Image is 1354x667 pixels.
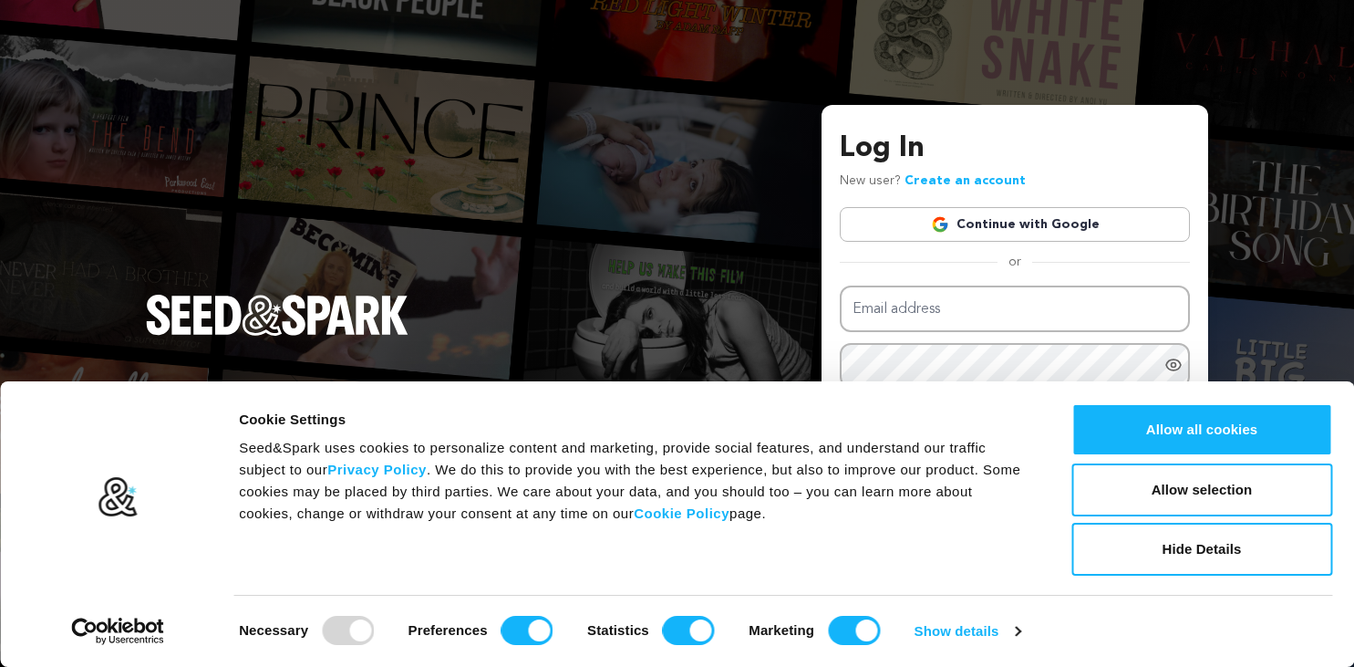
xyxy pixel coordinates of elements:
[840,171,1026,193] p: New user?
[634,505,729,521] a: Cookie Policy
[38,618,198,645] a: Usercentrics Cookiebot - opens in a new window
[840,127,1190,171] h3: Log In
[587,622,649,638] strong: Statistics
[146,295,408,335] img: Seed&Spark Logo
[749,622,814,638] strong: Marketing
[239,622,308,638] strong: Necessary
[408,622,488,638] strong: Preferences
[98,476,139,518] img: logo
[931,215,949,234] img: Google logo
[239,409,1030,431] div: Cookie Settings
[239,437,1030,525] div: Seed&Spark uses cookies to personalize content and marketing, provide social features, and unders...
[1071,523,1332,576] button: Hide Details
[146,295,408,371] a: Seed&Spark Homepage
[997,253,1032,271] span: or
[904,174,1026,187] a: Create an account
[1164,356,1183,374] a: Show password as plain text. Warning: this will display your password on the screen.
[840,207,1190,242] a: Continue with Google
[1071,403,1332,456] button: Allow all cookies
[1071,464,1332,516] button: Allow selection
[327,462,427,477] a: Privacy Policy
[915,618,1020,645] a: Show details
[840,286,1190,332] input: Email address
[238,609,239,610] legend: Consent Selection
